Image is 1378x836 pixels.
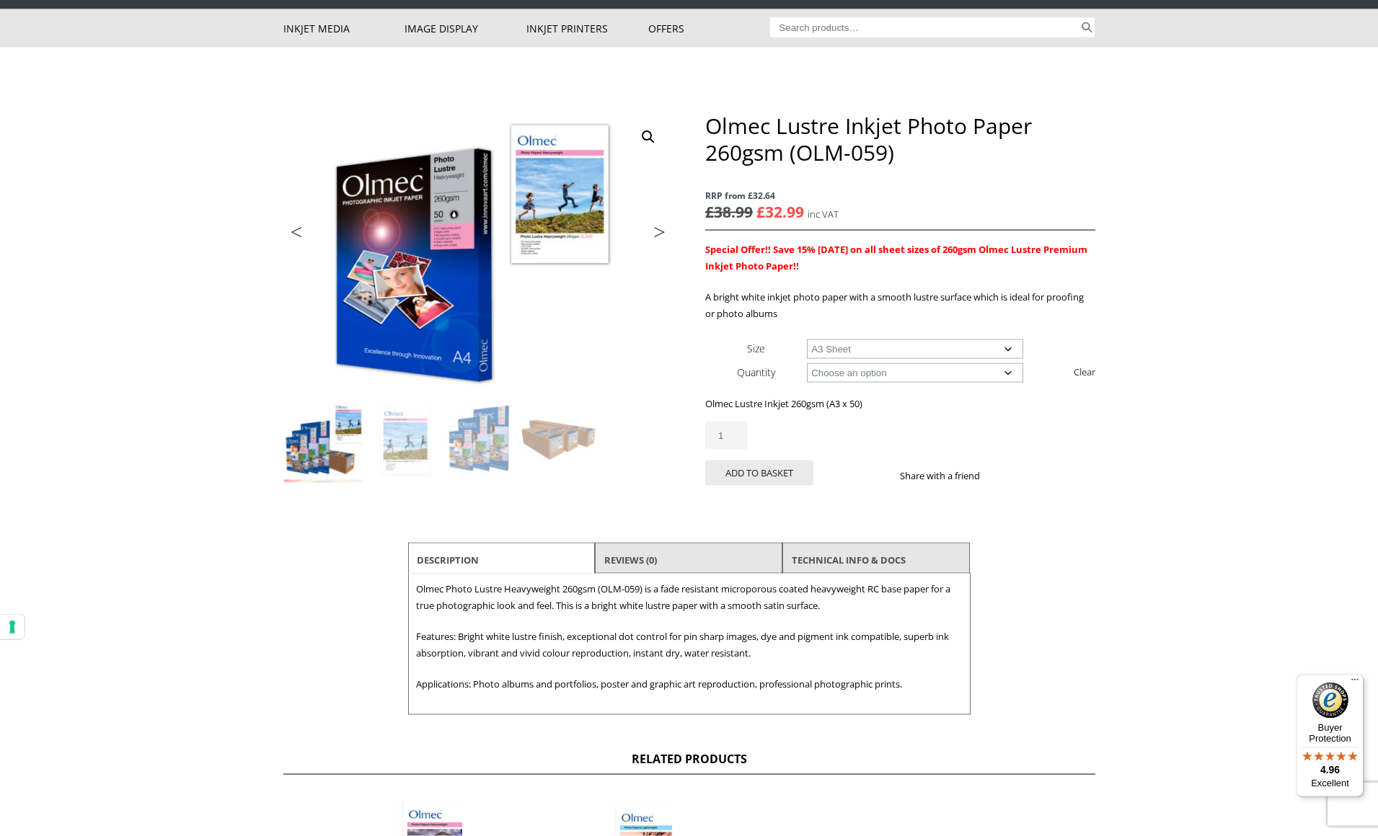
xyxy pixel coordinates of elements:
p: Features: Bright white lustre finish, exceptional dot control for pin sharp images, dye and pigme... [416,628,963,662]
a: Reviews (0) [604,547,657,573]
p: Buyer Protection [1297,722,1364,744]
span: £ [756,202,765,222]
label: Quantity [737,365,775,379]
span: £ [705,202,714,222]
a: View full-screen image gallery [635,124,661,150]
button: Search [1079,18,1095,37]
span: 4.96 [1320,764,1340,775]
h2: Related products [283,751,1095,775]
a: TECHNICAL INFO & DOCS [792,547,906,573]
a: Description [417,547,479,573]
p: Applications: Photo albums and portfolios, poster and graphic art reproduction, professional phot... [416,676,963,693]
img: Olmec Lustre Inkjet Photo Paper 260gsm (OLM-059) - Image 2 [673,112,1062,400]
button: Add to basket [705,461,813,486]
span: RRP from £32.64 [705,187,1095,204]
p: Share with a friend [900,468,997,484]
img: Olmec Lustre Inkjet Photo Paper 260gsm (OLM-059) - Image 4 [522,401,600,479]
img: Olmec Lustre Inkjet Photo Paper 260gsm (OLM-059) [284,401,362,479]
img: Olmec Lustre Inkjet Photo Paper 260gsm (OLM-059) - Image 5 [284,480,362,558]
button: Trusted Shops TrustmarkBuyer Protection4.96Excellent [1297,675,1364,797]
a: Clear options [1074,360,1095,383]
img: Olmec Lustre Inkjet Photo Paper 260gsm (OLM-059) - Image 3 [443,401,521,479]
input: Search products… [770,18,1079,37]
p: Excellent [1297,778,1364,789]
span: Special Offer!! Save 15% [DATE] on all sheet sizes of 260gsm Olmec Lustre Premium Inkjet Photo Pa... [705,243,1087,272]
p: Olmec Photo Lustre Heavyweight 260gsm (OLM-059) is a fade resistant microporous coated heavyweigh... [416,581,963,614]
h1: Olmec Lustre Inkjet Photo Paper 260gsm (OLM-059) [705,112,1095,166]
input: Product quantity [705,422,747,450]
img: twitter sharing button [1015,470,1026,481]
a: Inkjet Media [283,9,405,48]
button: Menu [1346,675,1364,692]
a: Inkjet Printers [526,9,648,48]
img: Olmec Lustre Inkjet Photo Paper 260gsm (OLM-059) - Image 2 [363,401,441,479]
a: Offers [648,9,770,48]
p: A bright white inkjet photo paper with a smooth lustre surface which is ideal for proofing or pho... [705,289,1095,322]
bdi: 32.99 [756,202,804,222]
label: Size [747,342,765,355]
img: email sharing button [1032,470,1043,481]
bdi: 38.99 [705,202,753,222]
p: Olmec Lustre Inkjet 260gsm (A3 x 50) [705,396,1095,412]
a: Image Display [405,9,526,48]
img: facebook sharing button [997,470,1009,481]
img: Trusted Shops Trustmark [1312,682,1348,719]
